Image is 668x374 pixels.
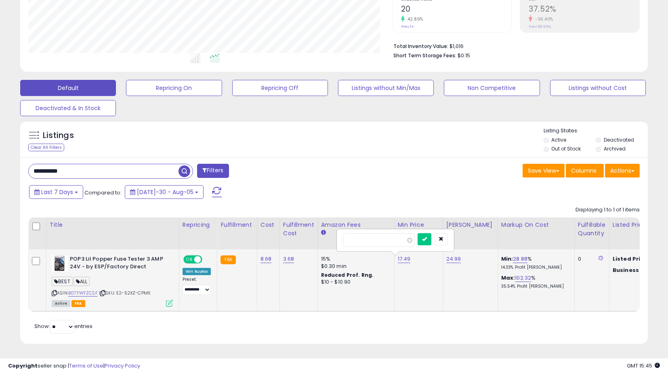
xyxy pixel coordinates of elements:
[260,255,272,263] a: 8.68
[43,130,74,141] h5: Listings
[501,284,568,289] p: 35.54% Profit [PERSON_NAME]
[52,300,70,307] span: All listings currently available for purchase on Amazon
[405,16,423,22] small: 42.86%
[70,255,168,272] b: POP3 Lil Popper Fuse Tester 3 AMP 24V - by ESP/Factory Direct
[197,164,229,178] button: Filters
[50,221,176,229] div: Title
[571,167,597,175] span: Columns
[221,255,235,264] small: FBA
[532,16,553,22] small: -36.40%
[458,52,470,59] span: $0.15
[498,217,574,249] th: The percentage added to the cost of goods (COGS) that forms the calculator for Min & Max prices.
[501,221,571,229] div: Markup on Cost
[393,43,448,50] b: Total Inventory Value:
[501,274,515,282] b: Max:
[137,188,193,196] span: [DATE]-30 - Aug-05
[446,255,461,263] a: 24.99
[74,277,90,286] span: ALL
[501,255,568,270] div: %
[71,300,85,307] span: FBA
[393,52,456,59] b: Short Term Storage Fees:
[29,185,83,199] button: Last 7 Days
[550,80,646,96] button: Listings without Cost
[201,256,214,263] span: OFF
[576,206,640,214] div: Displaying 1 to 1 of 1 items
[604,136,634,143] label: Deactivated
[184,256,194,263] span: ON
[398,221,439,229] div: Min Price
[513,255,527,263] a: 28.88
[232,80,328,96] button: Repricing Off
[613,255,649,263] b: Listed Price:
[523,164,565,178] button: Save View
[283,255,294,263] a: 3.68
[551,136,566,143] label: Active
[578,255,603,263] div: 0
[84,189,122,196] span: Compared to:
[393,41,634,50] li: $1,016
[28,144,64,151] div: Clear All Filters
[338,80,434,96] button: Listings without Min/Max
[52,255,173,306] div: ASIN:
[183,277,211,295] div: Preset:
[69,362,103,370] a: Terms of Use
[444,80,540,96] button: Non Competitive
[20,80,116,96] button: Default
[321,272,374,278] b: Reduced Prof. Rng.
[501,274,568,289] div: %
[183,268,211,275] div: Win BuyBox
[52,277,73,286] span: BEST
[321,279,388,286] div: $10 - $10.90
[99,290,150,296] span: | SKU: E2-52XZ-CPMX
[551,145,581,152] label: Out of Stock
[183,221,214,229] div: Repricing
[529,4,639,15] h2: 37.52%
[401,24,414,29] small: Prev: 14
[105,362,140,370] a: Privacy Policy
[321,263,388,270] div: $0.30 min
[8,362,140,370] div: seller snap | |
[8,362,38,370] strong: Copyright
[321,229,326,236] small: Amazon Fees.
[515,274,531,282] a: 102.32
[401,4,512,15] h2: 20
[627,362,660,370] span: 2025-08-13 15:45 GMT
[68,290,98,297] a: B07FWFZCSF
[41,188,73,196] span: Last 7 Days
[544,127,648,135] p: Listing States:
[126,80,222,96] button: Repricing On
[260,221,276,229] div: Cost
[605,164,640,178] button: Actions
[578,221,606,238] div: Fulfillable Quantity
[398,255,411,263] a: 17.49
[529,24,551,29] small: Prev: 58.99%
[321,255,388,263] div: 15%
[20,100,116,116] button: Deactivated & In Stock
[613,266,657,274] b: Business Price:
[501,265,568,270] p: 14.33% Profit [PERSON_NAME]
[52,255,68,272] img: 51M9mrqgAwL._SL40_.jpg
[221,221,253,229] div: Fulfillment
[125,185,204,199] button: [DATE]-30 - Aug-05
[34,322,92,330] span: Show: entries
[446,221,494,229] div: [PERSON_NAME]
[321,221,391,229] div: Amazon Fees
[283,221,314,238] div: Fulfillment Cost
[501,255,513,263] b: Min:
[604,145,626,152] label: Archived
[566,164,604,178] button: Columns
